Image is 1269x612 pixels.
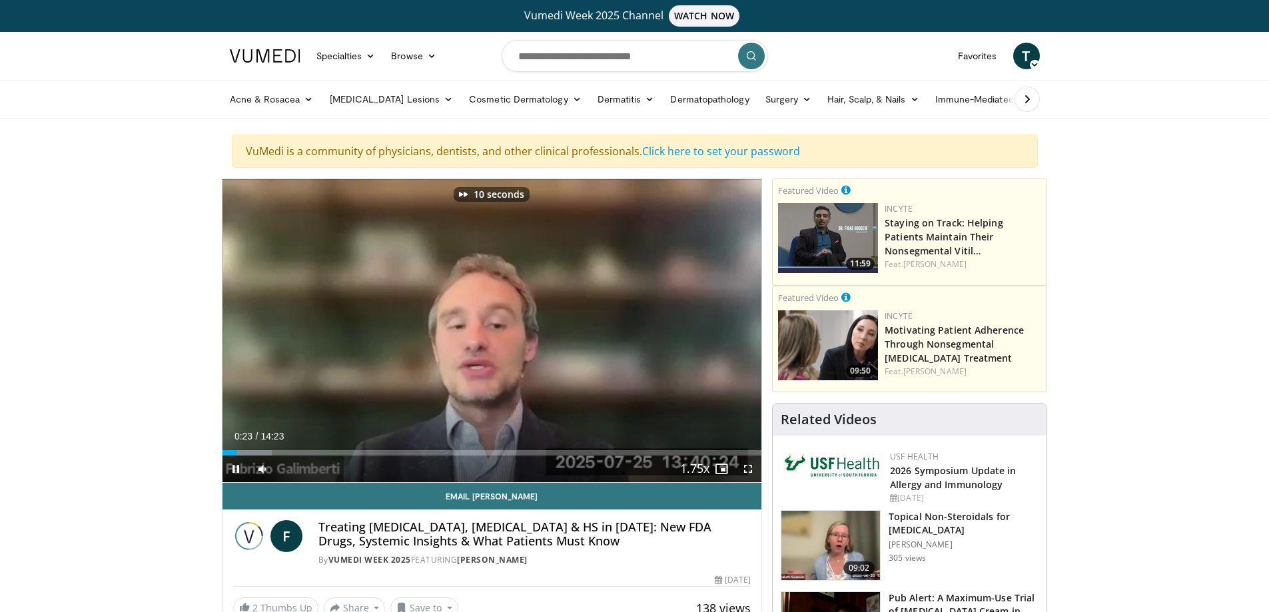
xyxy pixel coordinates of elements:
[903,258,967,270] a: [PERSON_NAME]
[222,483,762,509] a: Email [PERSON_NAME]
[234,431,252,442] span: 0:23
[890,464,1016,491] a: 2026 Symposium Update in Allergy and Immunology
[232,135,1038,168] div: VuMedi is a community of physicians, dentists, and other clinical professionals.
[778,184,839,196] small: Featured Video
[256,431,258,442] span: /
[846,258,875,270] span: 11:59
[889,553,926,563] p: 305 views
[781,510,1039,581] a: 09:02 Topical Non-Steroidals for [MEDICAL_DATA] [PERSON_NAME] 305 views
[778,203,878,273] img: fe0751a3-754b-4fa7-bfe3-852521745b57.png.150x105_q85_crop-smart_upscale.jpg
[778,310,878,380] a: 09:50
[885,203,913,214] a: Incyte
[885,258,1041,270] div: Feat.
[318,520,751,549] h4: Treating [MEDICAL_DATA], [MEDICAL_DATA] & HS in [DATE]: New FDA Drugs, Systemic Insights & What P...
[885,310,913,322] a: Incyte
[461,86,589,113] a: Cosmetic Dermatology
[681,456,708,482] button: Playback Rate
[885,324,1024,364] a: Motivating Patient Adherence Through Nonsegmental [MEDICAL_DATA] Treatment
[328,554,411,565] a: Vumedi Week 2025
[222,450,762,456] div: Progress Bar
[383,43,444,69] a: Browse
[708,456,735,482] button: Enable picture-in-picture mode
[903,366,967,377] a: [PERSON_NAME]
[819,86,927,113] a: Hair, Scalp, & Nails
[590,86,663,113] a: Dermatitis
[222,86,322,113] a: Acne & Rosacea
[735,456,761,482] button: Fullscreen
[778,203,878,273] a: 11:59
[889,539,1039,550] p: [PERSON_NAME]
[322,86,462,113] a: [MEDICAL_DATA] Lesions
[885,216,1003,257] a: Staying on Track: Helping Patients Maintain Their Nonsegmental Vitil…
[233,520,265,552] img: Vumedi Week 2025
[950,43,1005,69] a: Favorites
[222,179,762,483] video-js: Video Player
[927,86,1035,113] a: Immune-Mediated
[308,43,384,69] a: Specialties
[783,451,883,480] img: 6ba8804a-8538-4002-95e7-a8f8012d4a11.png.150x105_q85_autocrop_double_scale_upscale_version-0.2.jpg
[669,5,739,27] span: WATCH NOW
[232,5,1038,27] a: Vumedi Week 2025 ChannelWATCH NOW
[781,511,880,580] img: 34a4b5e7-9a28-40cd-b963-80fdb137f70d.150x105_q85_crop-smart_upscale.jpg
[270,520,302,552] a: F
[222,456,249,482] button: Pause
[457,554,528,565] a: [PERSON_NAME]
[318,554,751,566] div: By FEATURING
[885,366,1041,378] div: Feat.
[715,574,751,586] div: [DATE]
[502,40,768,72] input: Search topics, interventions
[757,86,820,113] a: Surgery
[890,451,939,462] a: USF Health
[890,492,1036,504] div: [DATE]
[249,456,276,482] button: Mute
[230,49,300,63] img: VuMedi Logo
[642,144,800,158] a: Click here to set your password
[781,412,877,428] h4: Related Videos
[474,190,524,199] p: 10 seconds
[846,365,875,377] span: 09:50
[843,561,875,575] span: 09:02
[1013,43,1040,69] a: T
[260,431,284,442] span: 14:23
[662,86,757,113] a: Dermatopathology
[889,510,1039,537] h3: Topical Non-Steroidals for [MEDICAL_DATA]
[778,292,839,304] small: Featured Video
[778,310,878,380] img: 39505ded-af48-40a4-bb84-dee7792dcfd5.png.150x105_q85_crop-smart_upscale.jpg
